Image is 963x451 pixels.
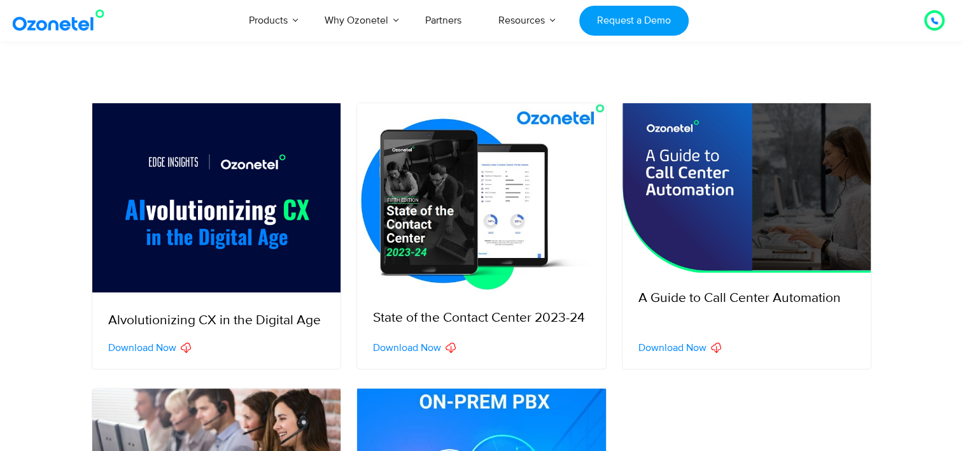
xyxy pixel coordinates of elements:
span: Download Now [638,343,706,353]
a: Download Now [638,343,721,353]
p: A Guide to Call Center Automation [638,289,855,309]
a: Download Now [108,343,191,353]
span: Download Now [373,343,441,353]
a: Request a Demo [579,6,688,36]
span: Download Now [108,343,176,353]
p: Alvolutionizing CX in the Digital Age [108,311,325,331]
p: State of the Contact Center 2023-24 [373,308,590,329]
a: Download Now [373,343,456,353]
